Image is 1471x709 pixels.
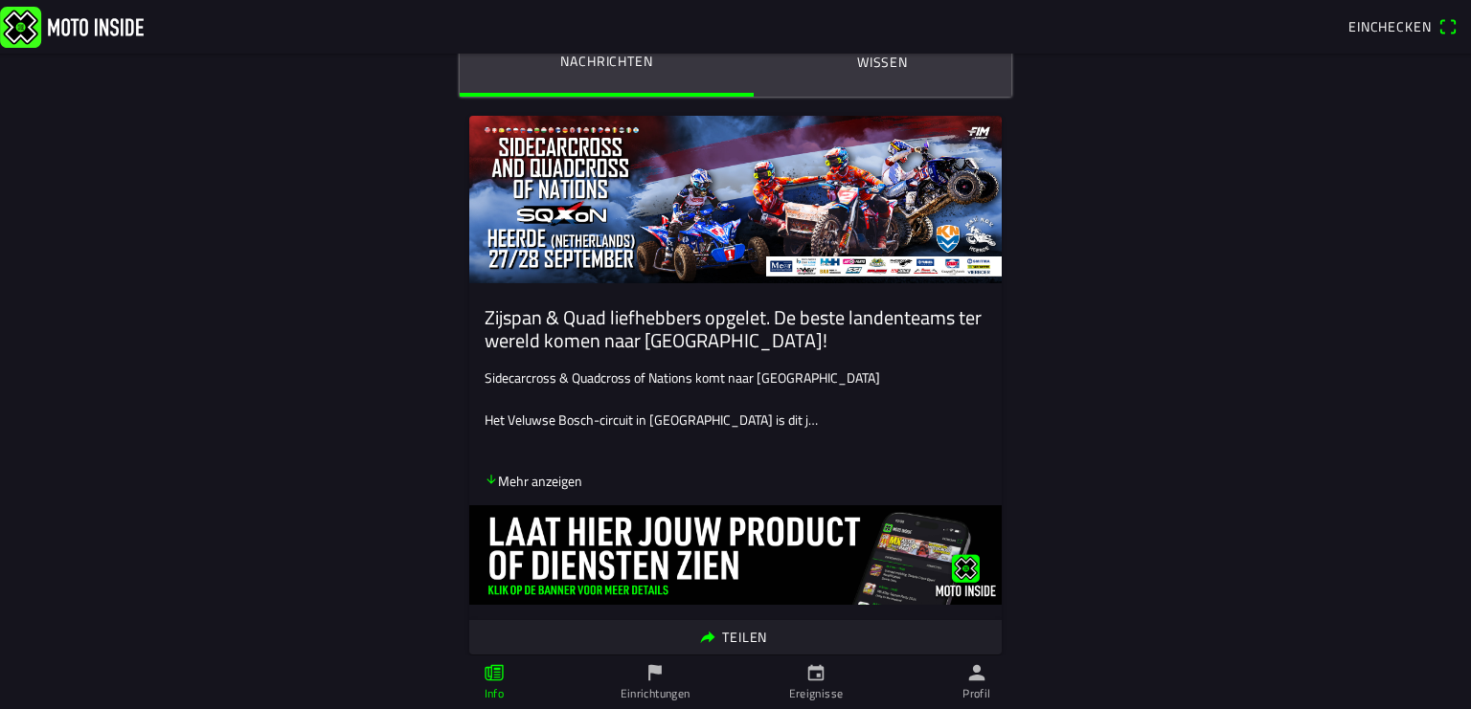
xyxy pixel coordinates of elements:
p: Sidecarcross & Quadcross of Nations komt naar [GEOGRAPHIC_DATA] [485,367,986,388]
a: Eincheckenqr scanner [1339,11,1467,42]
ion-icon: calendar [805,662,826,683]
img: 64v4Apfhk9kRvyee7tCCbhUWCIhqkwx3UzeRWfBS.jpg [469,116,1002,283]
ion-icon: flag [645,662,666,683]
ion-card-title: Zijspan & Quad liefhebbers opgelet. De beste landenteams ter wereld komen naar [GEOGRAPHIC_DATA]! [485,306,986,352]
ion-icon: person [966,662,987,683]
ion-label: Info [485,685,504,702]
ion-label: Nachrichten [560,51,652,72]
ion-icon: paper [484,662,505,683]
ion-label: Profil [962,685,990,702]
img: ovdhpoPiYVyyWxH96Op6EavZdUOyIWdtEOENrLni.jpg [469,505,1002,605]
ion-button: Teilen [469,620,1002,654]
ion-label: Wissen [857,52,908,73]
ion-label: Ereignisse [789,685,844,702]
p: Mehr anzeigen [485,471,582,491]
p: Het Veluwse Bosch-circuit in [GEOGRAPHIC_DATA] is dit j… [485,410,986,430]
span: Einchecken [1348,16,1431,36]
ion-icon: arrow down [485,473,498,486]
ion-label: Einrichtungen [621,685,690,702]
